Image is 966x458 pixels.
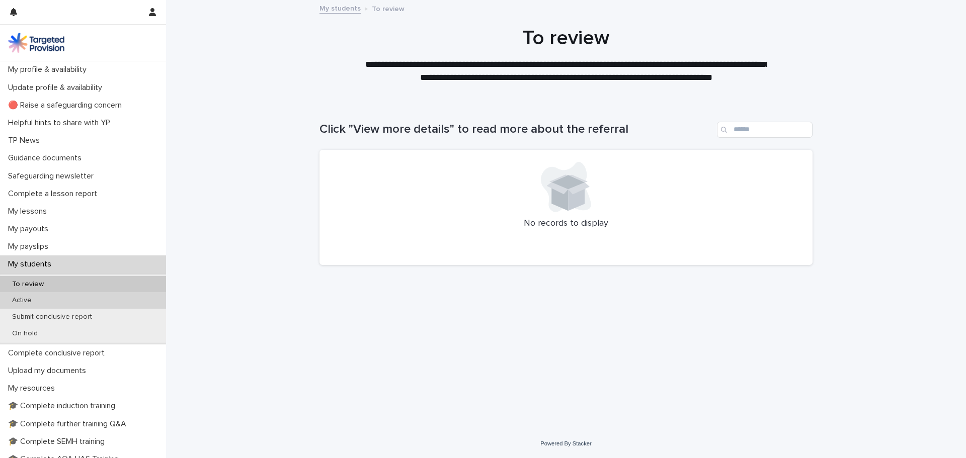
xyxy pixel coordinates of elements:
[4,329,46,338] p: On hold
[4,136,48,145] p: TP News
[4,280,52,289] p: To review
[4,366,94,376] p: Upload my documents
[319,2,361,14] a: My students
[372,3,405,14] p: To review
[319,122,713,137] h1: Click "View more details" to read more about the referral
[4,419,134,429] p: 🎓 Complete further training Q&A
[4,242,56,251] p: My payslips
[4,348,113,358] p: Complete conclusive report
[4,224,56,234] p: My payouts
[4,437,113,446] p: 🎓 Complete SEMH training
[4,207,55,216] p: My lessons
[4,153,90,163] p: Guidance documents
[4,384,63,393] p: My resources
[4,259,59,269] p: My students
[4,83,110,93] p: Update profile & availability
[319,26,813,50] h1: To review
[4,313,100,321] p: Submit conclusive report
[4,118,118,128] p: Helpful hints to share with YP
[4,296,40,305] p: Active
[717,122,813,138] input: Search
[4,189,105,199] p: Complete a lesson report
[540,440,591,446] a: Powered By Stacker
[332,218,800,229] p: No records to display
[4,101,130,110] p: 🔴 Raise a safeguarding concern
[4,401,123,411] p: 🎓 Complete induction training
[8,33,64,53] img: M5nRWzHhSzIhMunXDL62
[4,65,95,74] p: My profile & availability
[4,171,102,181] p: Safeguarding newsletter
